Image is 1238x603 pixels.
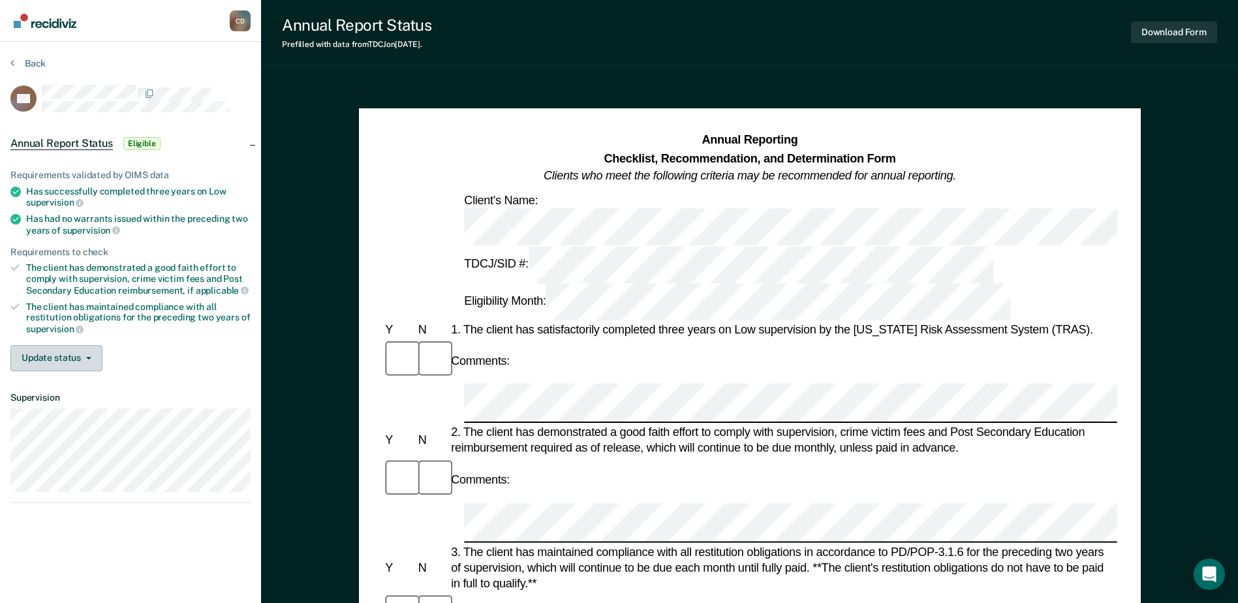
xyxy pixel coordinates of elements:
[448,425,1117,456] div: 2. The client has demonstrated a good faith effort to comply with supervision, crime victim fees ...
[461,246,995,283] div: TDCJ/SID #:
[10,170,251,181] div: Requirements validated by OIMS data
[123,137,161,150] span: Eligible
[10,345,102,371] button: Update status
[10,247,251,258] div: Requirements to check
[26,262,251,296] div: The client has demonstrated a good faith effort to comply with supervision, crime victim fees and...
[26,324,84,334] span: supervision
[26,186,251,208] div: Has successfully completed three years on Low
[461,283,1013,320] div: Eligibility Month:
[448,322,1117,337] div: 1. The client has satisfactorily completed three years on Low supervision by the [US_STATE] Risk ...
[702,134,797,147] strong: Annual Reporting
[230,10,251,31] div: C D
[26,197,84,208] span: supervision
[10,57,46,69] button: Back
[544,169,956,182] em: Clients who meet the following criteria may be recommended for annual reporting.
[448,472,512,487] div: Comments:
[14,14,76,28] img: Recidiviz
[382,560,415,576] div: Y
[10,392,251,403] dt: Supervision
[63,225,120,236] span: supervision
[26,301,251,335] div: The client has maintained compliance with all restitution obligations for the preceding two years of
[282,16,431,35] div: Annual Report Status
[26,213,251,236] div: Has had no warrants issued within the preceding two years of
[196,285,249,296] span: applicable
[382,322,415,337] div: Y
[604,151,895,164] strong: Checklist, Recommendation, and Determination Form
[448,353,512,369] div: Comments:
[415,322,448,337] div: N
[415,560,448,576] div: N
[382,433,415,448] div: Y
[415,433,448,448] div: N
[282,40,431,49] div: Prefilled with data from TDCJ on [DATE] .
[448,544,1117,591] div: 3. The client has maintained compliance with all restitution obligations in accordance to PD/POP-...
[10,137,113,150] span: Annual Report Status
[1131,22,1217,43] button: Download Form
[230,10,251,31] button: Profile dropdown button
[1194,559,1225,590] div: Open Intercom Messenger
